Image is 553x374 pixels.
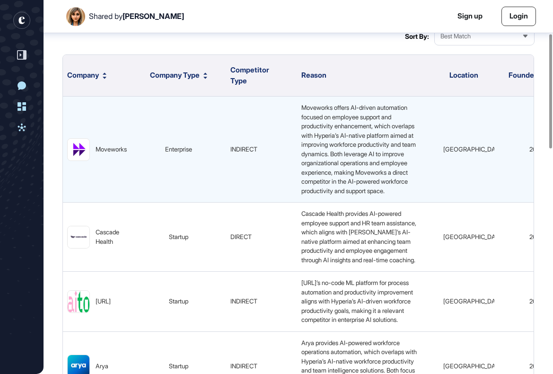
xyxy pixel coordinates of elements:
span: INDIRECT [230,145,257,153]
span: [URL]’s no-code ML platform for process automation and productivity improvement aligns with Hyper... [301,279,414,323]
img: Moveworks-logo [68,139,89,160]
span: 2019 [529,362,543,370]
a: Sign up [457,11,483,22]
span: Cascade Health provides AI-powered employee support and HR team assistance, which aligns with [PE... [301,210,418,264]
div: Arya [96,362,108,371]
div: Cascade Health [96,228,127,246]
div: [URL] [96,297,111,306]
button: Company [67,70,106,81]
span: Best Match [440,33,471,40]
img: User Image [66,7,85,26]
span: [GEOGRAPHIC_DATA] [443,233,505,240]
span: Location [449,71,478,80]
button: Company Type [150,70,207,81]
span: Competitor Type [230,65,269,85]
span: startup [169,297,188,305]
img: Cascade Health-logo [68,233,89,240]
div: Shared by [89,12,184,21]
span: [GEOGRAPHIC_DATA] [443,145,505,153]
span: 2021 [529,233,542,240]
span: Reason [301,71,326,80]
span: INDIRECT [230,362,257,370]
span: startup [169,233,188,240]
span: Moveworks offers AI-driven automation focused on employee support and productivity enhancement, w... [301,104,417,195]
img: aito.ai-logo [68,291,89,312]
span: Company [67,70,99,81]
span: Sort By: [405,33,429,40]
span: [GEOGRAPHIC_DATA] [443,297,505,305]
div: Moveworks [96,145,127,154]
span: enterprise [165,145,192,153]
span: [PERSON_NAME] [123,11,184,21]
span: INDIRECT [230,297,257,305]
div: entrapeer-logo [13,12,30,29]
a: Login [501,7,536,26]
span: Company Type [150,70,200,81]
span: 2015 [529,145,543,153]
span: DIRECT [230,233,252,240]
span: startup [169,362,188,370]
span: [GEOGRAPHIC_DATA] [443,362,505,370]
span: 2018 [529,297,543,305]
